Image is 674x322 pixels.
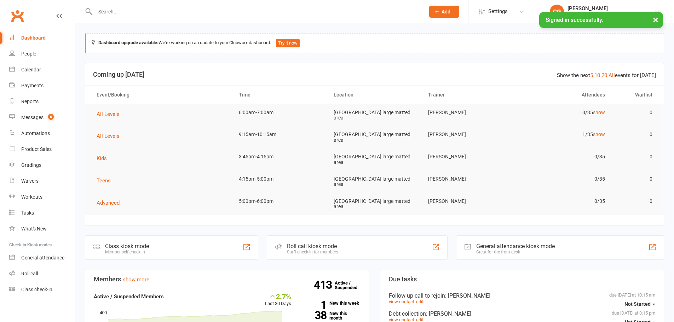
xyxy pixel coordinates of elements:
td: [GEOGRAPHIC_DATA] large matted area [327,126,422,148]
a: General attendance kiosk mode [9,250,75,266]
a: Reports [9,94,75,110]
th: Attendees [517,86,611,104]
span: All Levels [97,133,120,139]
a: 5 [590,72,593,78]
div: Tasks [21,210,34,216]
button: Teens [97,176,116,185]
td: 0/35 [517,148,611,165]
a: Roll call [9,266,75,282]
a: 1New this week [302,301,361,305]
a: show [593,131,605,137]
button: Try it now [276,39,300,47]
span: Add [442,9,450,14]
a: view contact [389,299,414,304]
span: Teens [97,177,111,184]
div: General attendance [21,255,64,260]
div: Product Sales [21,146,52,152]
div: People [21,51,36,57]
button: Kids [97,154,112,163]
span: All Levels [97,111,120,117]
td: 9:15am-10:15am [232,126,327,143]
th: Waitlist [611,86,659,104]
div: Dashboard [21,35,46,41]
a: Class kiosk mode [9,282,75,298]
a: Messages 5 [9,110,75,125]
td: 5:00pm-6:00pm [232,193,327,210]
td: [PERSON_NAME] [422,193,517,210]
strong: 413 [314,280,335,290]
td: 4:15pm-5:00pm [232,171,327,187]
div: Reports [21,99,39,104]
strong: Active / Suspended Members [94,293,164,300]
button: × [649,12,662,27]
span: Advanced [97,200,120,206]
a: What's New [9,221,75,237]
div: Class check-in [21,287,52,292]
div: Debt collection [389,310,656,317]
span: 5 [48,114,54,120]
div: Roll call kiosk mode [287,243,338,250]
td: [PERSON_NAME] [422,126,517,143]
button: Add [429,6,459,18]
td: [PERSON_NAME] [422,104,517,121]
td: [PERSON_NAME] [422,171,517,187]
div: 2.7% [265,292,291,300]
h3: Coming up [DATE] [93,71,656,78]
button: Advanced [97,199,125,207]
div: Workouts [21,194,42,200]
div: Automations [21,130,50,136]
div: Follow up call to rejoin [389,292,656,299]
a: Gradings [9,157,75,173]
td: 0 [611,193,659,210]
a: Automations [9,125,75,141]
h3: Members [94,276,361,283]
strong: 1 [302,300,327,310]
td: 6:00am-7:00am [232,104,327,121]
td: 0/35 [517,193,611,210]
a: Workouts [9,189,75,205]
a: All [609,72,615,78]
a: 10 [594,72,600,78]
td: [GEOGRAPHIC_DATA] large matted area [327,104,422,127]
div: Class kiosk mode [105,243,149,250]
div: Urban Muaythai - [GEOGRAPHIC_DATA] [568,12,654,18]
a: Product Sales [9,141,75,157]
div: Great for the front desk [476,250,555,254]
a: edit [416,299,424,304]
div: Roll call [21,271,38,276]
div: Member self check-in [105,250,149,254]
th: Event/Booking [90,86,232,104]
a: 20 [601,72,607,78]
h3: Due tasks [389,276,656,283]
td: 0 [611,126,659,143]
th: Location [327,86,422,104]
div: What's New [21,226,47,232]
td: 10/35 [517,104,611,121]
div: We're working on an update to your Clubworx dashboard. [85,33,664,53]
div: [PERSON_NAME] [568,5,654,12]
td: [GEOGRAPHIC_DATA] large matted area [327,193,422,215]
span: Kids [97,155,107,162]
div: Staff check-in for members [287,250,338,254]
div: Payments [21,83,44,88]
td: 0 [611,148,659,165]
td: 0 [611,171,659,187]
span: : [PERSON_NAME] [426,310,471,317]
a: show [593,110,605,115]
span: : [PERSON_NAME] [445,292,490,299]
div: Waivers [21,178,39,184]
td: [PERSON_NAME] [422,148,517,165]
a: Calendar [9,62,75,78]
strong: 38 [302,310,327,321]
div: Last 30 Days [265,292,291,308]
td: [GEOGRAPHIC_DATA] large matted area [327,171,422,193]
div: CG [550,5,564,19]
div: Show the next events for [DATE] [557,71,656,80]
div: Calendar [21,67,41,72]
a: Tasks [9,205,75,221]
td: 0 [611,104,659,121]
button: All Levels [97,110,125,118]
a: Clubworx [8,7,26,25]
a: Waivers [9,173,75,189]
button: All Levels [97,132,125,140]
